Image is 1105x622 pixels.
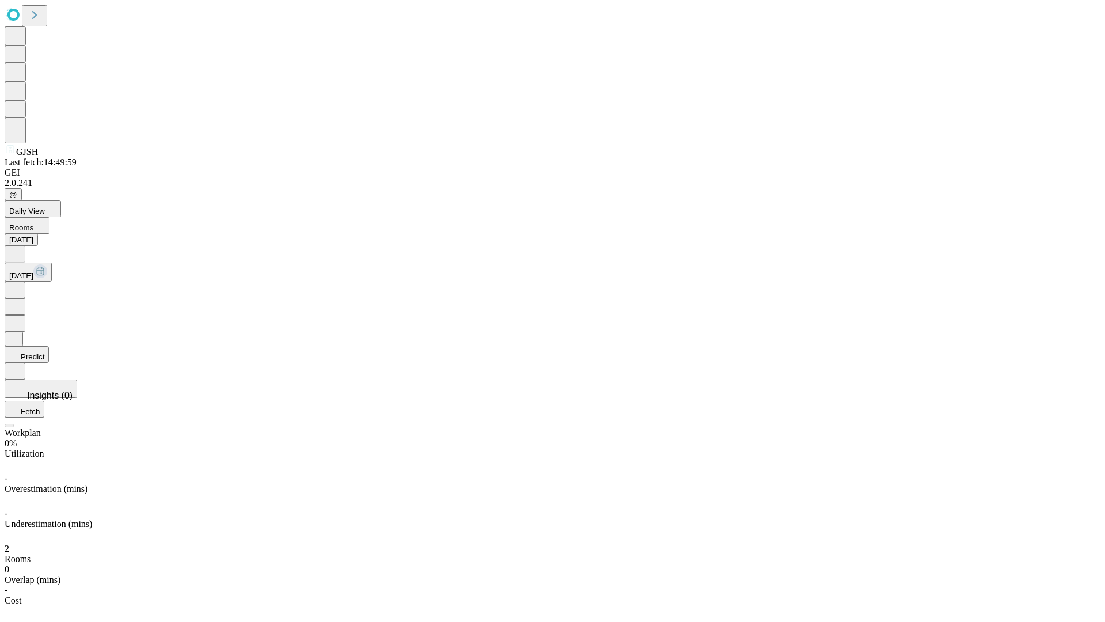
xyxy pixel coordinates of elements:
[9,271,33,280] span: [DATE]
[5,544,9,553] span: 2
[5,564,9,574] span: 0
[5,263,52,282] button: [DATE]
[5,596,21,605] span: Cost
[9,223,33,232] span: Rooms
[9,207,45,215] span: Daily View
[5,554,31,564] span: Rooms
[5,401,44,418] button: Fetch
[5,585,7,595] span: -
[5,428,41,438] span: Workplan
[5,178,1100,188] div: 2.0.241
[5,217,49,234] button: Rooms
[5,473,7,483] span: -
[5,438,17,448] span: 0%
[5,200,61,217] button: Daily View
[9,190,17,199] span: @
[5,188,22,200] button: @
[5,519,92,529] span: Underestimation (mins)
[16,147,38,157] span: GJSH
[27,390,73,400] span: Insights (0)
[5,157,77,167] span: Last fetch: 14:49:59
[5,234,38,246] button: [DATE]
[5,484,87,494] span: Overestimation (mins)
[5,168,1100,178] div: GEI
[5,509,7,518] span: -
[5,449,44,458] span: Utilization
[5,346,49,363] button: Predict
[5,575,60,585] span: Overlap (mins)
[5,380,77,398] button: Insights (0)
